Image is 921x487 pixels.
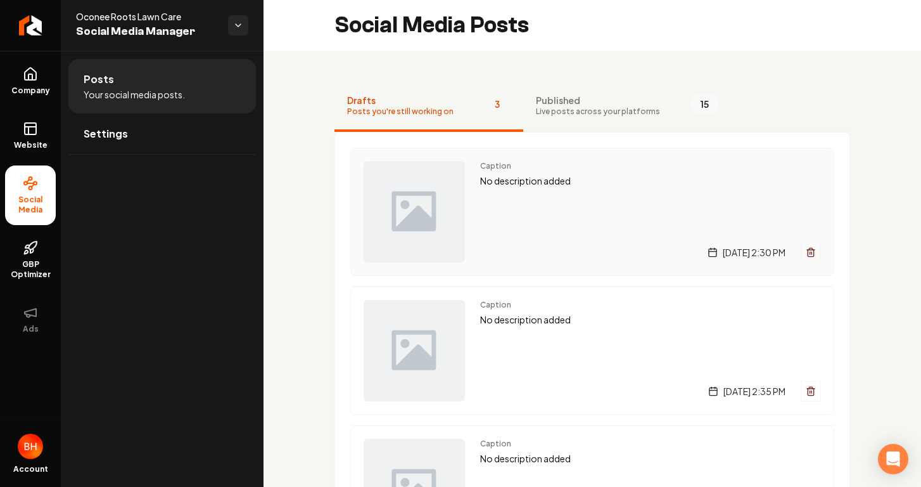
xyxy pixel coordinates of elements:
[480,451,821,466] p: No description added
[18,324,44,334] span: Ads
[13,464,48,474] span: Account
[480,300,821,310] span: Caption
[68,114,256,154] a: Settings
[5,230,56,290] a: GBP Optimizer
[723,246,785,259] span: [DATE] 2:30 PM
[18,434,43,459] button: Open user button
[723,385,785,398] span: [DATE] 2:35 PM
[480,161,821,171] span: Caption
[84,88,185,101] span: Your social media posts.
[350,286,834,415] a: Post previewCaptionNo description added[DATE] 2:35 PM
[484,94,511,114] span: 3
[350,148,834,276] a: Post previewCaptionNo description added[DATE] 2:30 PM
[5,195,56,215] span: Social Media
[347,107,454,117] span: Posts you're still working on
[18,434,43,459] img: Brady Hopkins
[334,81,850,132] nav: Tabs
[5,295,56,344] button: Ads
[480,439,821,449] span: Caption
[364,161,465,263] img: Post preview
[364,300,465,401] img: Post preview
[480,174,821,188] p: No description added
[334,81,523,132] button: DraftsPosts you're still working on3
[84,126,128,141] span: Settings
[690,94,719,114] span: 15
[76,10,218,23] span: Oconee Roots Lawn Care
[878,444,908,474] div: Open Intercom Messenger
[523,81,732,132] button: PublishedLive posts across your platforms15
[536,107,660,117] span: Live posts across your platforms
[5,111,56,160] a: Website
[9,140,53,150] span: Website
[347,94,454,107] span: Drafts
[6,86,55,96] span: Company
[334,13,529,38] h2: Social Media Posts
[76,23,218,41] span: Social Media Manager
[84,72,114,87] span: Posts
[5,56,56,106] a: Company
[19,15,42,36] img: Rebolt Logo
[480,313,821,327] p: No description added
[536,94,660,107] span: Published
[5,259,56,280] span: GBP Optimizer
